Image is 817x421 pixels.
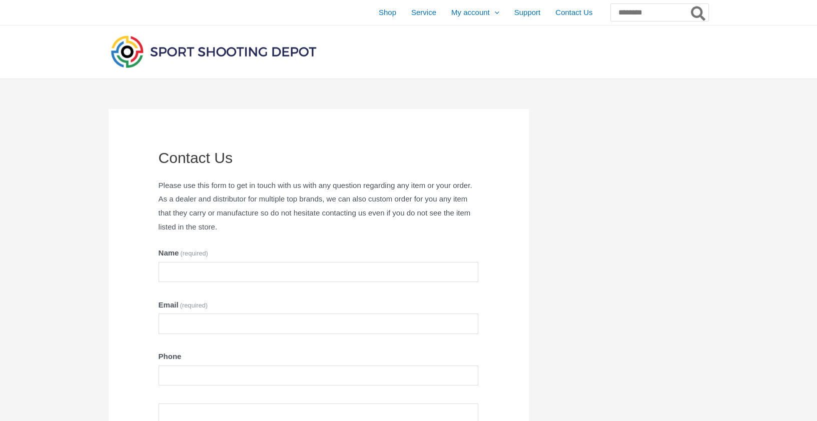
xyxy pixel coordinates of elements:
[109,33,319,70] img: Sport Shooting Depot
[689,4,708,21] button: Search
[159,298,479,312] label: Email
[181,249,208,257] span: (required)
[180,301,208,309] span: (required)
[159,349,479,363] label: Phone
[159,149,479,167] h1: Contact Us
[159,246,479,260] label: Name
[159,178,479,234] p: Please use this form to get in touch with us with any question regarding any item or your order. ...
